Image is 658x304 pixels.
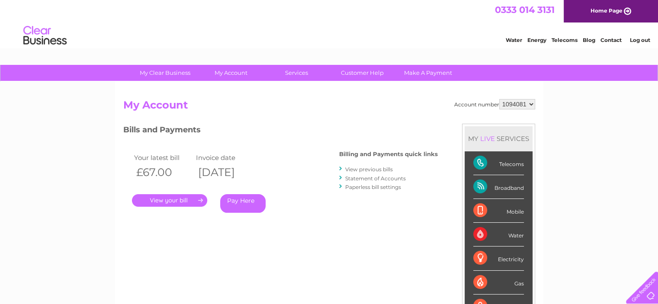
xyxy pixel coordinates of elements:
[345,175,406,182] a: Statement of Accounts
[478,134,497,143] div: LIVE
[195,65,266,81] a: My Account
[473,175,524,199] div: Broadband
[125,5,534,42] div: Clear Business is a trading name of Verastar Limited (registered in [GEOGRAPHIC_DATA] No. 3667643...
[123,99,535,115] h2: My Account
[345,184,401,190] a: Paperless bill settings
[600,37,622,43] a: Contact
[583,37,595,43] a: Blog
[129,65,201,81] a: My Clear Business
[465,126,533,151] div: MY SERVICES
[339,151,438,157] h4: Billing and Payments quick links
[345,166,393,173] a: View previous bills
[629,37,650,43] a: Log out
[132,152,194,163] td: Your latest bill
[473,199,524,223] div: Mobile
[132,194,207,207] a: .
[506,37,522,43] a: Water
[123,124,438,139] h3: Bills and Payments
[552,37,578,43] a: Telecoms
[261,65,332,81] a: Services
[473,246,524,270] div: Electricity
[327,65,398,81] a: Customer Help
[220,194,266,213] a: Pay Here
[194,163,256,181] th: [DATE]
[392,65,464,81] a: Make A Payment
[527,37,546,43] a: Energy
[194,152,256,163] td: Invoice date
[473,271,524,294] div: Gas
[495,4,555,15] a: 0333 014 3131
[454,99,535,109] div: Account number
[23,22,67,49] img: logo.png
[473,151,524,175] div: Telecoms
[473,223,524,246] div: Water
[132,163,194,181] th: £67.00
